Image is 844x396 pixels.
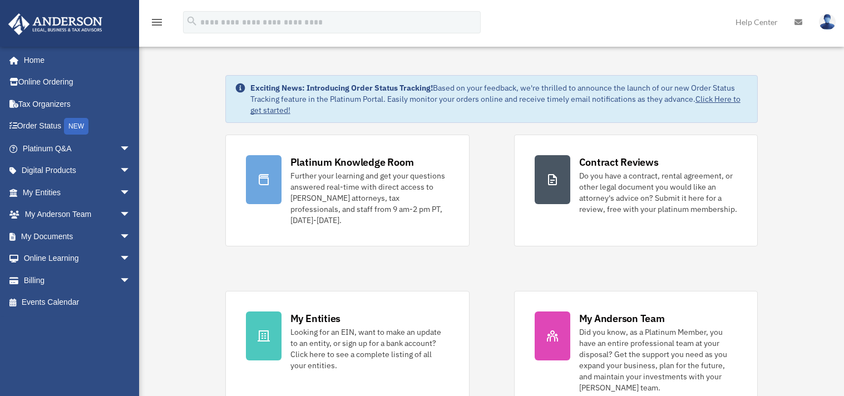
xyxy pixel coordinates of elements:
[8,49,142,71] a: Home
[120,225,142,248] span: arrow_drop_down
[120,269,142,292] span: arrow_drop_down
[120,137,142,160] span: arrow_drop_down
[290,170,449,226] div: Further your learning and get your questions answered real-time with direct access to [PERSON_NAM...
[250,82,749,116] div: Based on your feedback, we're thrilled to announce the launch of our new Order Status Tracking fe...
[250,83,433,93] strong: Exciting News: Introducing Order Status Tracking!
[150,19,164,29] a: menu
[120,181,142,204] span: arrow_drop_down
[8,137,147,160] a: Platinum Q&Aarrow_drop_down
[8,93,147,115] a: Tax Organizers
[8,204,147,226] a: My Anderson Teamarrow_drop_down
[290,155,414,169] div: Platinum Knowledge Room
[5,13,106,35] img: Anderson Advisors Platinum Portal
[186,15,198,27] i: search
[64,118,88,135] div: NEW
[579,311,665,325] div: My Anderson Team
[579,170,738,215] div: Do you have a contract, rental agreement, or other legal document you would like an attorney's ad...
[120,247,142,270] span: arrow_drop_down
[120,160,142,182] span: arrow_drop_down
[579,155,659,169] div: Contract Reviews
[819,14,836,30] img: User Pic
[8,115,147,138] a: Order StatusNEW
[250,94,741,115] a: Click Here to get started!
[8,71,147,93] a: Online Ordering
[225,135,470,246] a: Platinum Knowledge Room Further your learning and get your questions answered real-time with dire...
[514,135,758,246] a: Contract Reviews Do you have a contract, rental agreement, or other legal document you would like...
[8,269,147,291] a: Billingarrow_drop_down
[150,16,164,29] i: menu
[120,204,142,226] span: arrow_drop_down
[290,326,449,371] div: Looking for an EIN, want to make an update to an entity, or sign up for a bank account? Click her...
[8,160,147,182] a: Digital Productsarrow_drop_down
[8,247,147,270] a: Online Learningarrow_drop_down
[8,291,147,314] a: Events Calendar
[290,311,340,325] div: My Entities
[579,326,738,393] div: Did you know, as a Platinum Member, you have an entire professional team at your disposal? Get th...
[8,181,147,204] a: My Entitiesarrow_drop_down
[8,225,147,247] a: My Documentsarrow_drop_down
